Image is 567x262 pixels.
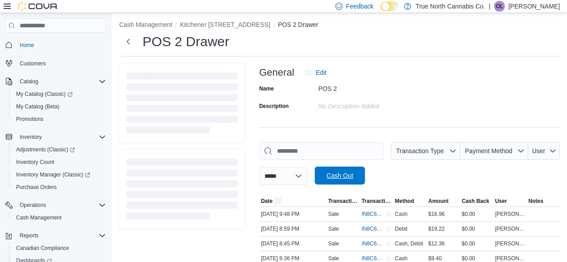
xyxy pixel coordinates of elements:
[495,240,524,247] span: [PERSON_NAME]
[396,147,444,155] span: Transaction Type
[143,33,229,51] h1: POS 2 Drawer
[527,196,560,206] button: Notes
[13,182,106,193] span: Purchase Orders
[119,20,560,31] nav: An example of EuiBreadcrumbs
[13,212,106,223] span: Cash Management
[361,255,382,262] span: IN8C60-5259917
[361,209,391,219] button: IN8C60-5260182
[20,60,46,67] span: Customers
[259,196,326,206] button: Date
[16,159,54,166] span: Inventory Count
[428,210,445,218] span: $16.96
[9,88,109,100] a: My Catalog (Classic)
[278,21,318,28] button: POS 2 Drawer
[13,89,106,99] span: My Catalog (Classic)
[259,85,274,92] label: Name
[495,198,507,205] span: User
[328,225,339,232] p: Sale
[489,1,490,12] p: |
[328,255,339,262] p: Sale
[259,67,294,78] h3: General
[16,132,45,142] button: Inventory
[9,113,109,125] button: Promotions
[9,143,109,156] a: Adjustments (Classic)
[328,210,339,218] p: Sale
[393,196,426,206] button: Method
[259,223,326,234] div: [DATE] 8:59 PM
[16,58,106,69] span: Customers
[460,142,528,160] button: Payment Method
[259,142,384,160] input: This is a search bar. As you type, the results lower in the page will automatically filter.
[318,99,438,110] div: No Description added
[20,78,38,85] span: Catalog
[16,146,75,153] span: Adjustments (Classic)
[119,33,137,51] button: Next
[13,169,94,180] a: Inventory Manager (Classic)
[261,198,273,205] span: Date
[2,199,109,211] button: Operations
[9,168,109,181] a: Inventory Manager (Classic)
[20,133,42,141] span: Inventory
[13,89,76,99] a: My Catalog (Classic)
[361,198,391,205] span: Transaction #
[416,1,485,12] p: True North Cannabis Co.
[13,182,61,193] a: Purchase Orders
[9,211,109,224] button: Cash Management
[13,101,63,112] a: My Catalog (Beta)
[326,196,359,206] button: Transaction Type
[361,223,391,234] button: IN8C60-5260040
[13,212,65,223] a: Cash Management
[460,196,493,206] button: Cash Back
[2,75,109,88] button: Catalog
[495,210,524,218] span: [PERSON_NAME]
[126,74,238,135] span: Loading
[16,132,106,142] span: Inventory
[20,42,34,49] span: Home
[496,1,503,12] span: OL
[16,230,106,241] span: Reports
[465,147,512,155] span: Payment Method
[13,157,58,168] a: Inventory Count
[13,169,106,180] span: Inventory Manager (Classic)
[462,198,489,205] span: Cash Back
[426,196,459,206] button: Amount
[16,200,106,210] span: Operations
[20,202,46,209] span: Operations
[315,167,365,185] button: Cash Out
[381,2,399,11] input: Dark Mode
[346,2,373,11] span: Feedback
[359,196,393,206] button: Transaction #
[20,232,39,239] span: Reports
[13,144,106,155] span: Adjustments (Classic)
[532,147,545,155] span: User
[259,209,326,219] div: [DATE] 9:48 PM
[494,1,505,12] div: Olivia Leeman
[13,157,106,168] span: Inventory Count
[318,82,438,92] div: POS 2
[259,103,289,110] label: Description
[9,100,109,113] button: My Catalog (Beta)
[16,76,106,87] span: Catalog
[16,171,90,178] span: Inventory Manager (Classic)
[395,225,407,232] span: Debit
[13,144,78,155] a: Adjustments (Classic)
[13,114,47,125] a: Promotions
[328,198,358,205] span: Transaction Type
[16,103,60,110] span: My Catalog (Beta)
[316,68,326,77] span: Edit
[16,184,57,191] span: Purchase Orders
[428,198,448,205] span: Amount
[395,210,407,218] span: Cash
[428,255,441,262] span: $9.40
[9,156,109,168] button: Inventory Count
[460,238,493,249] div: $0.00
[16,214,61,221] span: Cash Management
[16,40,38,51] a: Home
[391,142,460,160] button: Transaction Type
[119,21,172,28] button: Cash Management
[460,209,493,219] div: $0.00
[301,64,330,82] button: Edit
[2,57,109,70] button: Customers
[13,101,106,112] span: My Catalog (Beta)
